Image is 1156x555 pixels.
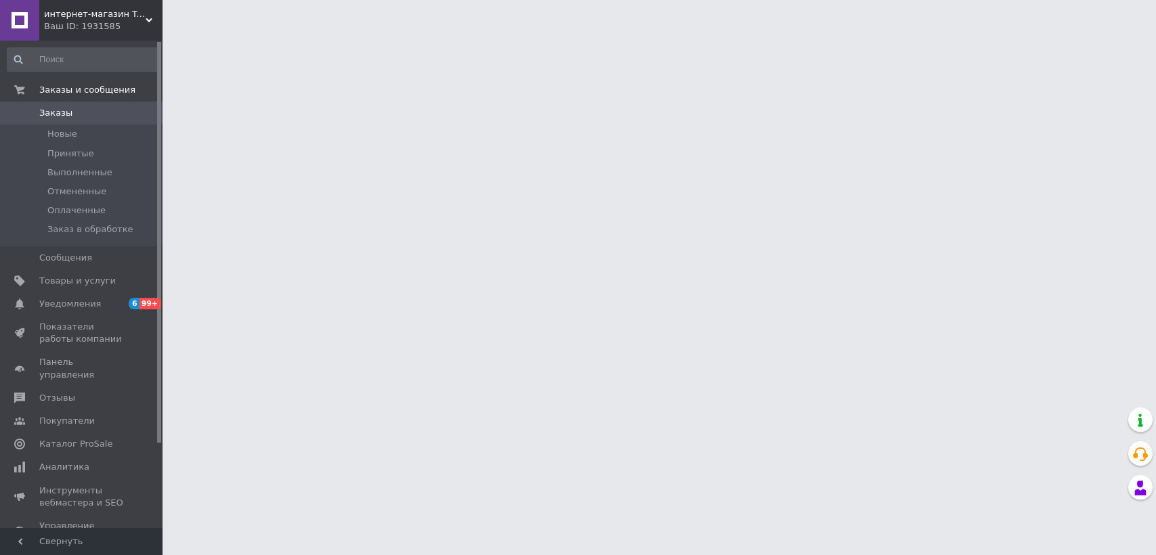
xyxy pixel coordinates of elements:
[39,356,125,380] span: Панель управления
[39,107,72,119] span: Заказы
[39,438,112,450] span: Каталог ProSale
[44,8,146,20] span: интернет-магазин Trendy
[47,166,112,179] span: Выполненные
[140,298,162,309] span: 99+
[39,392,75,404] span: Отзывы
[7,47,159,72] input: Поиск
[47,148,94,160] span: Принятые
[44,20,163,32] div: Ваш ID: 1931585
[39,321,125,345] span: Показатели работы компании
[39,298,101,310] span: Уведомления
[39,485,125,509] span: Инструменты вебмастера и SEO
[47,128,77,140] span: Новые
[39,415,95,427] span: Покупатели
[39,275,116,287] span: Товары и услуги
[47,223,133,236] span: Заказ в обработке
[47,204,106,217] span: Оплаченные
[39,84,135,96] span: Заказы и сообщения
[39,461,89,473] span: Аналитика
[129,298,140,309] span: 6
[39,520,125,544] span: Управление сайтом
[39,252,92,264] span: Сообщения
[47,185,106,198] span: Отмененные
